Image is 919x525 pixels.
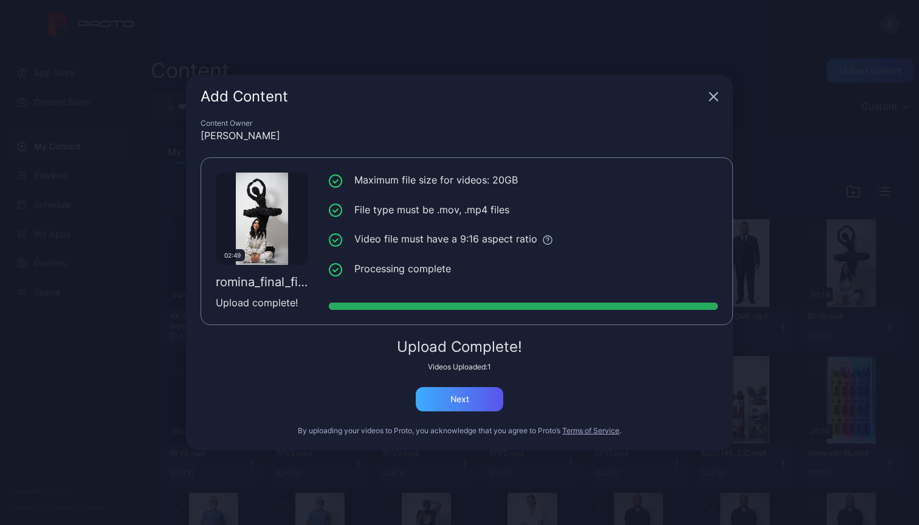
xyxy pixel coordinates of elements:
[201,89,704,104] div: Add Content
[201,362,718,372] div: Videos Uploaded: 1
[219,249,245,261] div: 02:49
[201,118,718,128] div: Content Owner
[416,387,503,411] button: Next
[562,426,619,436] button: Terms of Service
[329,261,718,276] li: Processing complete
[216,295,308,310] div: Upload complete!
[201,426,718,436] div: By uploading your videos to Proto, you acknowledge that you agree to Proto’s .
[329,232,718,247] li: Video file must have a 9:16 aspect ratio
[201,128,718,143] div: [PERSON_NAME]
[201,340,718,354] div: Upload Complete!
[450,394,469,404] div: Next
[216,275,308,289] div: romina_final_final.mp4 (2160p).mp4
[329,173,718,188] li: Maximum file size for videos: 20GB
[329,202,718,218] li: File type must be .mov, .mp4 files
